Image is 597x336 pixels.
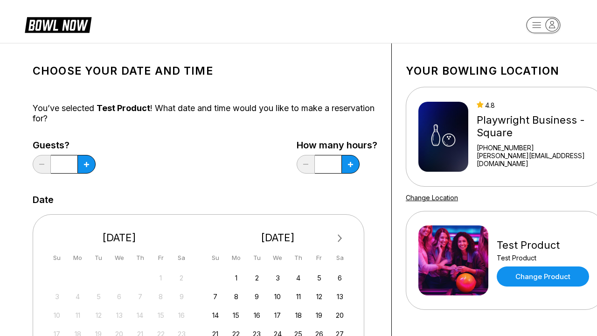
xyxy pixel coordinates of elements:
[97,103,150,113] span: Test Product
[292,309,305,322] div: Choose Thursday, September 18th, 2025
[497,266,589,287] a: Change Product
[47,231,192,244] div: [DATE]
[313,272,326,284] div: Choose Friday, September 5th, 2025
[292,290,305,303] div: Choose Thursday, September 11th, 2025
[271,309,284,322] div: Choose Wednesday, September 17th, 2025
[113,252,125,264] div: We
[333,252,346,264] div: Sa
[250,290,263,303] div: Choose Tuesday, September 9th, 2025
[297,140,377,150] label: How many hours?
[271,272,284,284] div: Choose Wednesday, September 3rd, 2025
[477,101,591,109] div: 4.8
[333,272,346,284] div: Choose Saturday, September 6th, 2025
[134,290,146,303] div: Not available Thursday, August 7th, 2025
[33,140,96,150] label: Guests?
[313,290,326,303] div: Choose Friday, September 12th, 2025
[175,272,188,284] div: Not available Saturday, August 2nd, 2025
[33,64,377,77] h1: Choose your Date and time
[406,194,458,202] a: Change Location
[175,252,188,264] div: Sa
[33,195,54,205] label: Date
[134,252,146,264] div: Th
[250,252,263,264] div: Tu
[51,309,63,322] div: Not available Sunday, August 10th, 2025
[92,290,105,303] div: Not available Tuesday, August 5th, 2025
[154,272,167,284] div: Not available Friday, August 1st, 2025
[154,290,167,303] div: Not available Friday, August 8th, 2025
[134,309,146,322] div: Not available Thursday, August 14th, 2025
[154,309,167,322] div: Not available Friday, August 15th, 2025
[71,290,84,303] div: Not available Monday, August 4th, 2025
[333,290,346,303] div: Choose Saturday, September 13th, 2025
[175,290,188,303] div: Not available Saturday, August 9th, 2025
[313,309,326,322] div: Choose Friday, September 19th, 2025
[92,252,105,264] div: Tu
[206,231,350,244] div: [DATE]
[271,290,284,303] div: Choose Wednesday, September 10th, 2025
[154,252,167,264] div: Fr
[175,309,188,322] div: Not available Saturday, August 16th, 2025
[250,272,263,284] div: Choose Tuesday, September 2nd, 2025
[418,225,488,295] img: Test Product
[497,254,589,262] div: Test Product
[51,290,63,303] div: Not available Sunday, August 3rd, 2025
[113,309,125,322] div: Not available Wednesday, August 13th, 2025
[477,152,591,168] a: [PERSON_NAME][EMAIL_ADDRESS][DOMAIN_NAME]
[51,252,63,264] div: Su
[230,309,243,322] div: Choose Monday, September 15th, 2025
[230,290,243,303] div: Choose Monday, September 8th, 2025
[333,309,346,322] div: Choose Saturday, September 20th, 2025
[418,102,468,172] img: Playwright Business - Square
[271,252,284,264] div: We
[477,144,591,152] div: [PHONE_NUMBER]
[71,309,84,322] div: Not available Monday, August 11th, 2025
[33,103,377,124] div: You’ve selected ! What date and time would you like to make a reservation for?
[209,309,222,322] div: Choose Sunday, September 14th, 2025
[71,252,84,264] div: Mo
[113,290,125,303] div: Not available Wednesday, August 6th, 2025
[497,239,589,252] div: Test Product
[333,231,347,246] button: Next Month
[250,309,263,322] div: Choose Tuesday, September 16th, 2025
[230,252,243,264] div: Mo
[477,114,591,139] div: Playwright Business - Square
[230,272,243,284] div: Choose Monday, September 1st, 2025
[209,252,222,264] div: Su
[313,252,326,264] div: Fr
[292,272,305,284] div: Choose Thursday, September 4th, 2025
[292,252,305,264] div: Th
[92,309,105,322] div: Not available Tuesday, August 12th, 2025
[209,290,222,303] div: Choose Sunday, September 7th, 2025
